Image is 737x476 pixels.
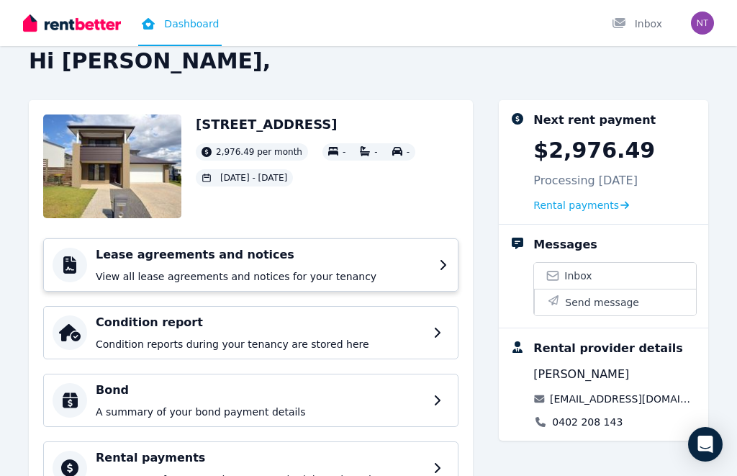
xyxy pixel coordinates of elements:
[96,314,425,331] h4: Condition report
[564,269,592,283] span: Inbox
[216,146,302,158] span: 2,976.49 per month
[343,147,345,157] span: -
[552,415,623,429] a: 0402 208 143
[533,198,629,212] a: Rental payments
[533,138,655,163] p: $2,976.49
[374,147,377,157] span: -
[533,112,656,129] div: Next rent payment
[23,12,121,34] img: RentBetter
[196,114,415,135] h2: [STREET_ADDRESS]
[533,198,619,212] span: Rental payments
[96,449,425,467] h4: Rental payments
[612,17,662,31] div: Inbox
[43,114,181,218] img: Property Url
[96,405,425,419] p: A summary of your bond payment details
[533,340,682,357] div: Rental provider details
[534,289,696,315] button: Send message
[96,337,425,351] p: Condition reports during your tenancy are stored here
[550,392,697,406] a: [EMAIL_ADDRESS][DOMAIN_NAME]
[96,246,430,264] h4: Lease agreements and notices
[29,48,708,74] h2: Hi [PERSON_NAME],
[220,172,287,184] span: [DATE] - [DATE]
[533,236,597,253] div: Messages
[407,147,410,157] span: -
[565,295,639,310] span: Send message
[533,172,638,189] p: Processing [DATE]
[688,427,723,462] div: Open Intercom Messenger
[96,269,430,284] p: View all lease agreements and notices for your tenancy
[534,263,696,289] a: Inbox
[533,366,629,383] span: [PERSON_NAME]
[96,382,425,399] h4: Bond
[691,12,714,35] img: Ngavaine Tearea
